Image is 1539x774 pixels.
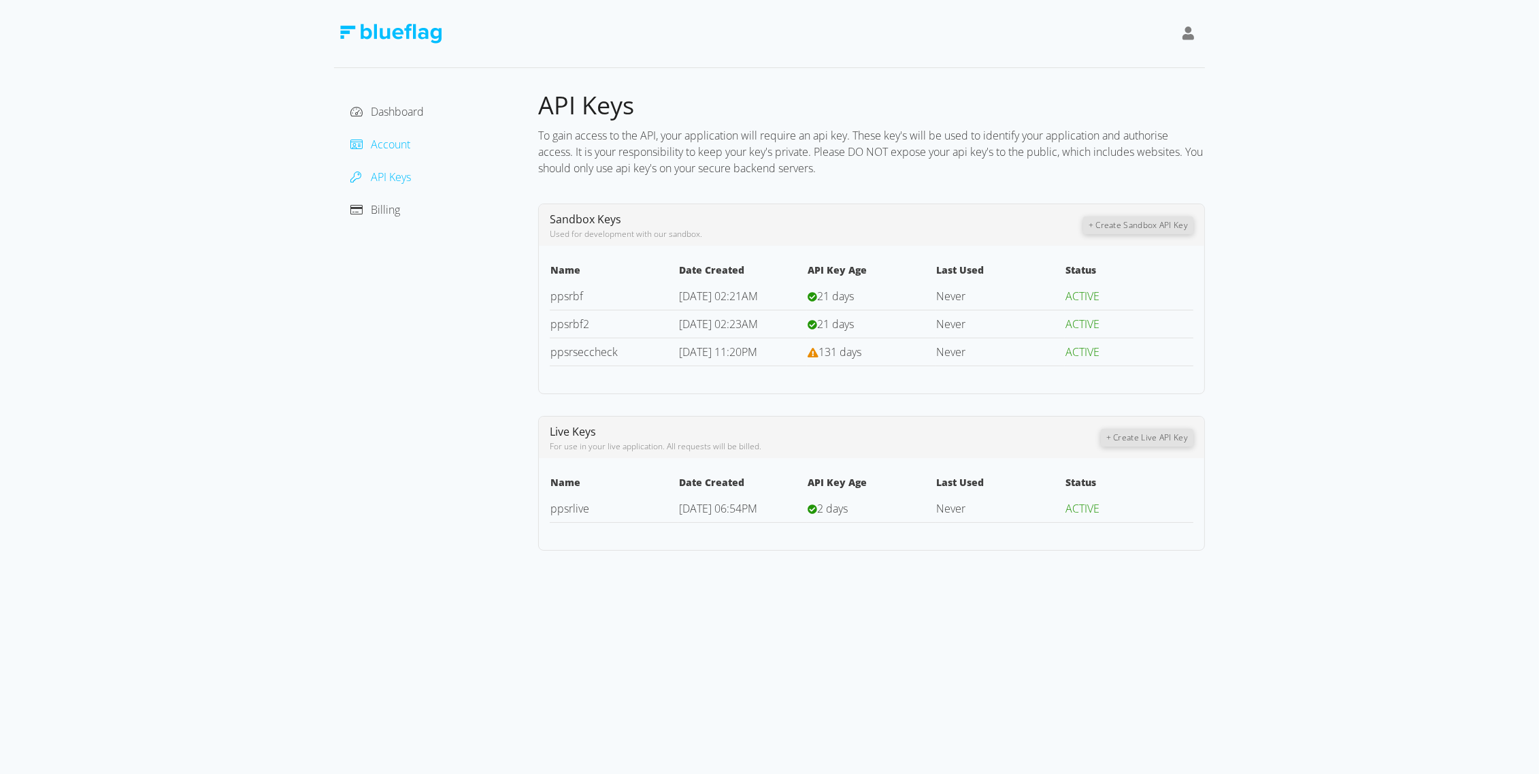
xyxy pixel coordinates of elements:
span: 2 days [817,501,848,516]
a: Account [350,137,410,152]
div: To gain access to the API, your application will require an api key. These key's will be used to ... [538,122,1205,182]
div: For use in your live application. All requests will be billed. [550,440,1101,453]
span: [DATE] 02:23AM [679,317,758,332]
a: Dashboard [350,104,424,119]
span: ACTIVE [1065,289,1099,304]
span: 21 days [817,317,854,332]
span: API Keys [538,88,634,122]
span: Dashboard [371,104,424,119]
div: Used for development with our sandbox. [550,228,1083,240]
th: Last Used [936,262,1065,283]
span: Sandbox Keys [550,212,621,227]
span: ACTIVE [1065,317,1099,332]
span: ACTIVE [1065,344,1099,359]
img: Blue Flag Logo [340,24,442,44]
span: Live Keys [550,424,596,439]
a: ppsrbf [550,289,583,304]
button: + Create Sandbox API Key [1083,216,1193,234]
a: ppsrseccheck [550,344,618,359]
a: ppsrlive [550,501,589,516]
th: Date Created [678,262,807,283]
span: Never [937,289,966,304]
span: [DATE] 11:20PM [679,344,757,359]
span: API Keys [371,170,411,184]
span: 21 days [817,289,854,304]
button: + Create Live API Key [1101,429,1193,447]
span: 131 days [818,344,861,359]
span: Account [371,137,410,152]
span: Never [937,317,966,332]
th: Last Used [936,474,1065,495]
span: Never [937,344,966,359]
span: [DATE] 02:21AM [679,289,758,304]
span: ACTIVE [1065,501,1099,516]
th: Name [550,474,678,495]
span: Billing [371,202,400,217]
th: API Key Age [807,474,936,495]
th: Name [550,262,678,283]
a: ppsrbf2 [550,317,589,332]
a: Billing [350,202,400,217]
a: API Keys [350,170,411,184]
span: [DATE] 06:54PM [679,501,757,516]
th: Status [1065,474,1193,495]
th: Date Created [678,474,807,495]
th: API Key Age [807,262,936,283]
span: Never [937,501,966,516]
th: Status [1065,262,1193,283]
